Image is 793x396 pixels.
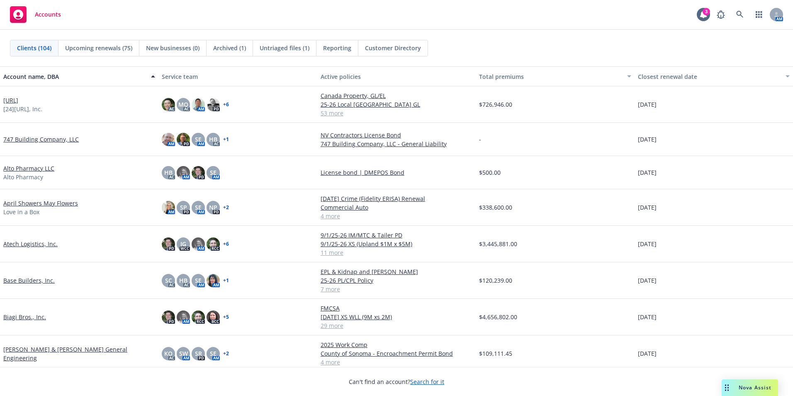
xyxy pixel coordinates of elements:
div: Drag to move [722,379,732,396]
img: photo [192,237,205,251]
span: [DATE] [638,135,657,144]
img: photo [177,133,190,146]
span: $3,445,881.00 [479,240,517,248]
a: 53 more [321,109,472,117]
span: [DATE] [638,168,657,177]
a: Search [732,6,748,23]
img: photo [162,98,175,111]
span: [DATE] [638,276,657,285]
img: photo [192,310,205,324]
span: [DATE] [638,100,657,109]
span: [24][URL], Inc. [3,105,42,113]
a: + 2 [223,351,229,356]
span: SE [210,349,216,358]
span: $726,946.00 [479,100,512,109]
span: $338,600.00 [479,203,512,212]
a: 29 more [321,321,472,330]
a: Alto Pharmacy LLC [3,164,54,173]
a: Accounts [7,3,64,26]
img: photo [177,310,190,324]
span: Nova Assist [739,384,771,391]
a: Atech Logistics, Inc. [3,240,58,248]
img: photo [192,166,205,179]
a: + 1 [223,137,229,142]
a: 7 more [321,285,472,293]
a: License bond | DMEPOS Bond [321,168,472,177]
a: + 5 [223,315,229,320]
span: HB [164,168,173,177]
span: SE [210,168,216,177]
img: photo [207,237,220,251]
span: [DATE] [638,240,657,248]
a: [PERSON_NAME] & [PERSON_NAME] General Engineering [3,345,155,362]
a: 11 more [321,248,472,257]
a: [DATE] XS WLL (9M xs 2M) [321,313,472,321]
span: New businesses (0) [146,44,199,52]
button: Service team [158,66,317,86]
span: HB [209,135,217,144]
span: [DATE] [638,349,657,358]
a: 747 Building Company, LLC [3,135,79,144]
a: [DATE] Crime (Fidelity ERISA) Renewal [321,194,472,203]
button: Nova Assist [722,379,778,396]
span: MQ [178,100,188,109]
a: County of Sonoma - Encroachment Permit Bond [321,349,472,358]
span: SW [179,349,188,358]
img: photo [177,166,190,179]
span: $109,111.45 [479,349,512,358]
span: SE [195,135,202,144]
span: Alto Pharmacy [3,173,43,181]
span: SR [195,349,202,358]
a: + 1 [223,278,229,283]
a: FMCSA [321,304,472,313]
span: HB [179,276,187,285]
span: JG [180,240,186,248]
img: photo [162,133,175,146]
button: Active policies [317,66,476,86]
a: Report a Bug [713,6,729,23]
span: $120,239.00 [479,276,512,285]
button: Total premiums [476,66,634,86]
a: + 2 [223,205,229,210]
div: Account name, DBA [3,72,146,81]
img: photo [162,201,175,214]
a: 9/1/25-26 IM/MTC & Tailer PD [321,231,472,240]
a: Canada Property, GL/EL [321,91,472,100]
img: photo [162,237,175,251]
img: photo [162,310,175,324]
a: 4 more [321,212,472,220]
span: $4,656,802.00 [479,313,517,321]
span: [DATE] [638,313,657,321]
a: 4 more [321,358,472,367]
a: NV Contractors License Bond [321,131,472,139]
span: Accounts [35,11,61,18]
span: Reporting [323,44,351,52]
span: Love in a Box [3,208,39,216]
span: SP [180,203,187,212]
img: photo [207,274,220,287]
a: 747 Building Company, LLC - General Liability [321,139,472,148]
div: Service team [162,72,314,81]
span: Untriaged files (1) [260,44,309,52]
a: 25-26 Local [GEOGRAPHIC_DATA] GL [321,100,472,109]
span: [DATE] [638,203,657,212]
img: photo [192,98,205,111]
a: Biagi Bros., Inc. [3,313,46,321]
a: 25-26 PL/CPL Policy [321,276,472,285]
a: April Showers May Flowers [3,199,78,208]
a: Base Builders, Inc. [3,276,55,285]
a: Commercial Auto [321,203,472,212]
span: Upcoming renewals (75) [65,44,132,52]
span: SE [195,203,202,212]
span: KO [164,349,173,358]
div: Total premiums [479,72,622,81]
span: NP [209,203,217,212]
span: SE [195,276,202,285]
div: Closest renewal date [638,72,781,81]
